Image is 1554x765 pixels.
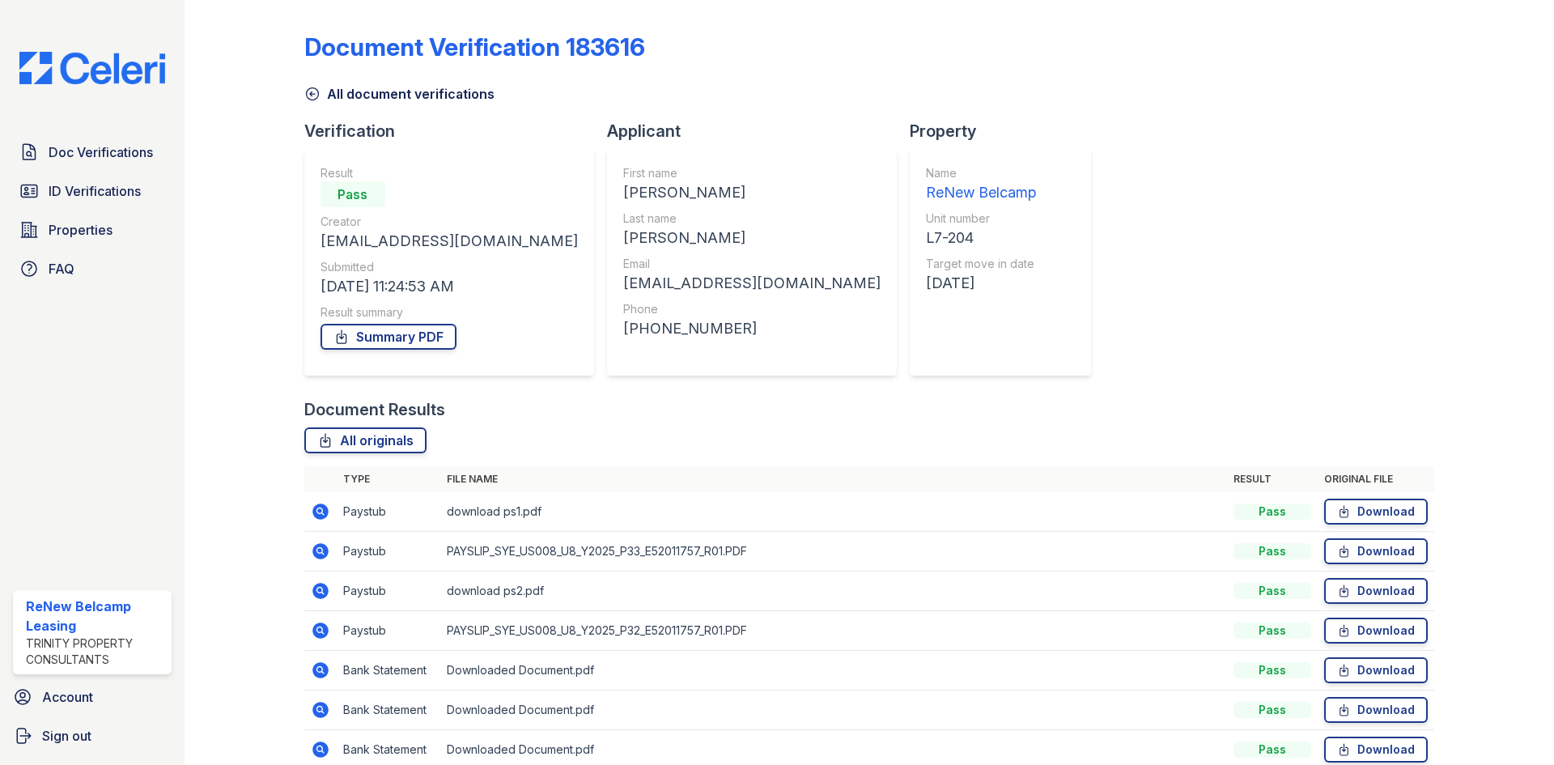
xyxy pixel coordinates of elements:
[440,466,1227,492] th: File name
[1233,583,1311,599] div: Pass
[13,136,172,168] a: Doc Verifications
[1233,504,1311,520] div: Pass
[337,532,440,572] td: Paystub
[440,691,1227,730] td: Downloaded Document.pdf
[26,597,165,635] div: ReNew Belcamp Leasing
[926,165,1036,204] a: Name ReNew Belcamp
[1324,618,1428,644] a: Download
[49,142,153,162] span: Doc Verifications
[26,635,165,668] div: Trinity Property Consultants
[1324,697,1428,723] a: Download
[926,210,1036,227] div: Unit number
[321,181,385,207] div: Pass
[321,304,578,321] div: Result summary
[6,720,178,752] a: Sign out
[607,120,910,142] div: Applicant
[926,227,1036,249] div: L7-204
[440,651,1227,691] td: Downloaded Document.pdf
[49,181,141,201] span: ID Verifications
[1324,737,1428,763] a: Download
[6,52,178,84] img: CE_Logo_Blue-a8612792a0a2168367f1c8372b55b34899dd931a85d93a1a3d3e32e68fde9ad4.png
[304,398,445,421] div: Document Results
[321,275,578,298] div: [DATE] 11:24:53 AM
[337,492,440,532] td: Paystub
[337,466,440,492] th: Type
[623,227,881,249] div: [PERSON_NAME]
[1233,662,1311,678] div: Pass
[623,256,881,272] div: Email
[42,726,91,746] span: Sign out
[926,165,1036,181] div: Name
[6,681,178,713] a: Account
[337,611,440,651] td: Paystub
[13,214,172,246] a: Properties
[440,572,1227,611] td: download ps2.pdf
[304,84,495,104] a: All document verifications
[321,259,578,275] div: Submitted
[49,259,74,278] span: FAQ
[321,230,578,253] div: [EMAIL_ADDRESS][DOMAIN_NAME]
[623,210,881,227] div: Last name
[321,165,578,181] div: Result
[42,687,93,707] span: Account
[926,272,1036,295] div: [DATE]
[623,181,881,204] div: [PERSON_NAME]
[1233,702,1311,718] div: Pass
[321,324,456,350] a: Summary PDF
[623,317,881,340] div: [PHONE_NUMBER]
[49,220,113,240] span: Properties
[1324,578,1428,604] a: Download
[304,32,645,62] div: Document Verification 183616
[304,427,427,453] a: All originals
[321,214,578,230] div: Creator
[304,120,607,142] div: Verification
[1324,499,1428,525] a: Download
[337,651,440,691] td: Bank Statement
[1233,742,1311,758] div: Pass
[1324,538,1428,564] a: Download
[1318,466,1434,492] th: Original file
[440,492,1227,532] td: download ps1.pdf
[623,165,881,181] div: First name
[13,253,172,285] a: FAQ
[440,611,1227,651] td: PAYSLIP_SYE_US008_U8_Y2025_P32_E52011757_R01.PDF
[1324,657,1428,683] a: Download
[910,120,1104,142] div: Property
[623,301,881,317] div: Phone
[926,181,1036,204] div: ReNew Belcamp
[926,256,1036,272] div: Target move in date
[1227,466,1318,492] th: Result
[13,175,172,207] a: ID Verifications
[1233,623,1311,639] div: Pass
[337,691,440,730] td: Bank Statement
[440,532,1227,572] td: PAYSLIP_SYE_US008_U8_Y2025_P33_E52011757_R01.PDF
[623,272,881,295] div: [EMAIL_ADDRESS][DOMAIN_NAME]
[1233,543,1311,559] div: Pass
[337,572,440,611] td: Paystub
